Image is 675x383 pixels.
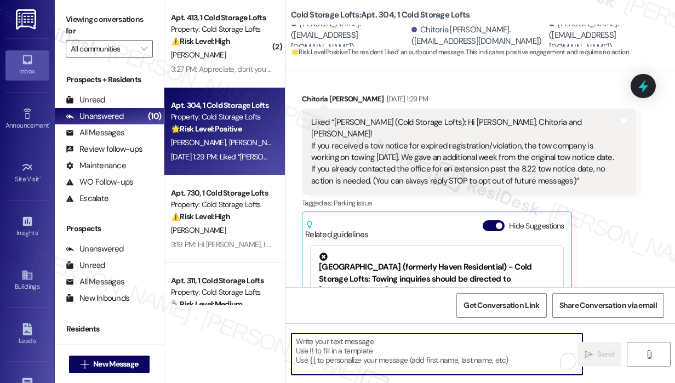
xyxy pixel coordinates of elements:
textarea: To enrich screen reader interactions, please activate Accessibility in Grammarly extension settings [291,334,582,375]
i:  [81,360,89,369]
div: Maintenance [66,160,126,172]
div: Property: Cold Storage Lofts [171,111,272,123]
div: [PERSON_NAME]. ([EMAIL_ADDRESS][DOMAIN_NAME]) [549,18,667,53]
span: Parking issue [334,198,372,208]
strong: 🌟 Risk Level: Positive [171,124,242,134]
strong: ⚠️ Risk Level: High [171,211,230,221]
button: Send [577,342,621,367]
i:  [141,44,147,53]
div: Unanswered [66,243,124,255]
label: Hide Suggestions [509,220,564,232]
div: 3:27 PM: Appreciate, don't you just love autocorrect...lol [171,64,342,74]
div: Related guidelines [305,220,369,241]
span: • [39,174,41,181]
div: Property: Cold Storage Lofts [171,287,272,298]
div: WO Follow-ups [66,176,133,188]
div: Property: Cold Storage Lofts [171,199,272,210]
button: New Message [69,356,150,373]
div: Prospects + Residents [55,74,164,85]
a: Inbox [5,50,49,80]
a: Leads [5,320,49,350]
input: All communities [71,40,135,58]
div: Apt. 730, 1 Cold Storage Lofts [171,187,272,199]
span: New Message [93,358,138,370]
div: Unanswered [66,111,124,122]
a: Site Visit • [5,158,49,188]
div: All Messages [66,276,124,288]
div: All Messages [66,127,124,139]
strong: ⚠️ Risk Level: High [171,36,230,46]
div: Escalate [66,193,108,204]
div: Unread [66,260,105,271]
strong: 🔧 Risk Level: Medium [171,299,242,309]
span: [PERSON_NAME] [171,50,226,60]
div: Residents [55,323,164,335]
div: Chitoria [PERSON_NAME] [302,93,636,108]
div: Unread [66,343,105,355]
div: [GEOGRAPHIC_DATA] (formerly Haven Residential) - Cold Storage Lofts: Towing inquiries should be d... [319,253,555,296]
div: Prospects [55,223,164,235]
div: Tagged as: [302,195,636,211]
span: Send [597,348,614,360]
span: : The resident 'liked' an outbound message. This indicates positive engagement and requires no ac... [291,47,630,58]
div: [PERSON_NAME]. ([EMAIL_ADDRESS][DOMAIN_NAME]) [291,18,409,53]
span: • [38,227,39,235]
div: (10) [145,108,164,125]
i:  [585,350,593,359]
i:  [645,350,653,359]
div: Review follow-ups [66,144,142,155]
div: Apt. 311, 1 Cold Storage Lofts [171,275,272,287]
div: Apt. 413, 1 Cold Storage Lofts [171,12,272,24]
strong: 🌟 Risk Level: Positive [291,48,347,56]
button: Get Conversation Link [456,293,546,318]
span: Get Conversation Link [464,300,539,311]
span: [PERSON_NAME] [229,138,287,147]
a: Insights • [5,212,49,242]
div: Property: Cold Storage Lofts [171,24,272,35]
span: [PERSON_NAME] [171,225,226,235]
a: Buildings [5,266,49,295]
div: New Inbounds [66,293,129,304]
span: [PERSON_NAME] [171,138,229,147]
button: Share Conversation via email [552,293,664,318]
img: ResiDesk Logo [16,9,38,30]
div: [DATE] 1:29 PM [384,93,428,105]
b: Cold Storage Lofts: Apt. 304, 1 Cold Storage Lofts [291,9,470,21]
span: • [49,120,50,128]
div: Liked “[PERSON_NAME] (Cold Storage Lofts): Hi [PERSON_NAME], Chitoria and [PERSON_NAME]! If you r... [311,117,619,187]
div: Apt. 304, 1 Cold Storage Lofts [171,100,272,111]
div: Chitoria [PERSON_NAME]. ([EMAIL_ADDRESS][DOMAIN_NAME]) [411,24,546,48]
label: Viewing conversations for [66,11,153,40]
span: Share Conversation via email [559,300,657,311]
div: Unread [66,94,105,106]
